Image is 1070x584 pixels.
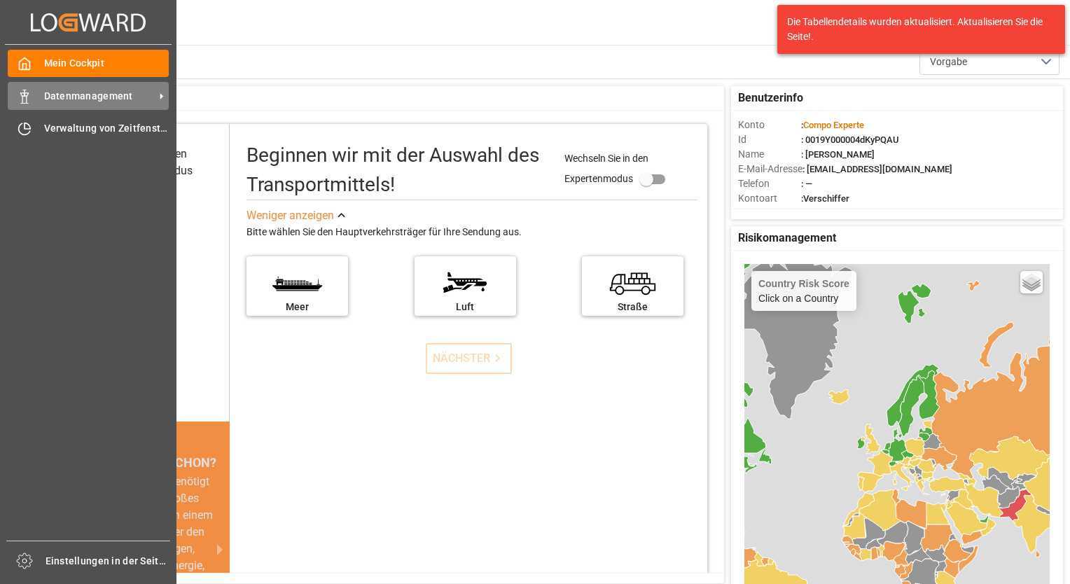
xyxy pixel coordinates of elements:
[589,300,676,314] div: Straße
[433,350,490,367] font: NÄCHSTER
[801,193,849,204] span: :Verschiffer
[8,50,169,77] a: Mein Cockpit
[426,343,512,374] button: NÄCHSTER
[801,134,899,145] span: : 0019Y000004dKyPQAU
[738,191,801,206] span: Kontoart
[801,120,864,130] span: :
[422,300,509,314] div: Luft
[738,176,801,191] span: Telefon
[801,179,812,189] span: : —
[8,115,169,142] a: Verwaltung von Zeitfenstern
[564,153,648,184] span: Wechseln Sie in den Expertenmodus
[253,300,341,314] div: Meer
[738,132,801,147] span: Id
[802,164,952,174] span: : [EMAIL_ADDRESS][DOMAIN_NAME]
[738,147,801,162] span: Name
[738,118,801,132] span: Konto
[738,90,803,106] span: Benutzerinfo
[44,89,155,104] span: Datenmanagement
[787,15,1045,44] div: Die Tabellendetails wurden aktualisiert. Aktualisieren Sie die Seite!.
[44,56,169,71] span: Mein Cockpit
[1020,271,1043,293] a: Layers
[738,162,802,176] span: E-Mail-Adresse
[246,224,697,241] div: Bitte wählen Sie den Hauptverkehrsträger für Ihre Sendung aus.
[801,149,875,160] span: : [PERSON_NAME]
[46,554,171,569] span: Einstellungen in der Seitenleiste
[803,120,864,130] span: Compo Experte
[246,141,550,200] div: Let's start by selecting the mode of transport!
[758,278,849,289] h4: Country Risk Score
[246,207,334,224] div: Weniger anzeigen
[930,55,967,69] span: Vorgabe
[44,121,169,136] span: Verwaltung von Zeitfenstern
[758,293,838,304] font: Click on a Country
[919,48,1059,75] button: Menü öffnen
[738,230,836,246] span: Risikomanagement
